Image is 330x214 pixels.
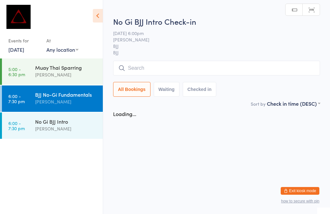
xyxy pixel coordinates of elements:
[8,67,25,77] time: 5:00 - 6:30 pm
[113,82,150,97] button: All Bookings
[35,64,97,71] div: Muay Thai Sparring
[35,71,97,78] div: [PERSON_NAME]
[8,35,40,46] div: Events for
[183,82,217,97] button: Checked in
[35,91,97,98] div: BJJ No-Gi Fundamentals
[35,98,97,105] div: [PERSON_NAME]
[267,100,320,107] div: Check in time (DESC)
[113,16,320,27] h2: No Gi BJJ Intro Check-in
[281,199,319,203] button: how to secure with pin
[8,120,25,131] time: 6:00 - 7:30 pm
[8,46,24,53] a: [DATE]
[6,5,31,29] img: Dominance MMA Thomastown
[2,58,103,85] a: 5:00 -6:30 pmMuay Thai Sparring[PERSON_NAME]
[113,30,310,36] span: [DATE] 6:00pm
[2,112,103,139] a: 6:00 -7:30 pmNo Gi BJJ Intro[PERSON_NAME]
[251,101,266,107] label: Sort by
[154,82,180,97] button: Waiting
[35,125,97,132] div: [PERSON_NAME]
[35,118,97,125] div: No Gi BJJ Intro
[281,187,319,195] button: Exit kiosk mode
[113,49,320,56] span: BJJ
[8,94,25,104] time: 6:00 - 7:30 pm
[113,61,320,76] input: Search
[46,35,78,46] div: At
[113,110,136,117] div: Loading...
[46,46,78,53] div: Any location
[113,36,310,43] span: [PERSON_NAME]
[113,43,310,49] span: BJJ
[2,85,103,112] a: 6:00 -7:30 pmBJJ No-Gi Fundamentals[PERSON_NAME]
